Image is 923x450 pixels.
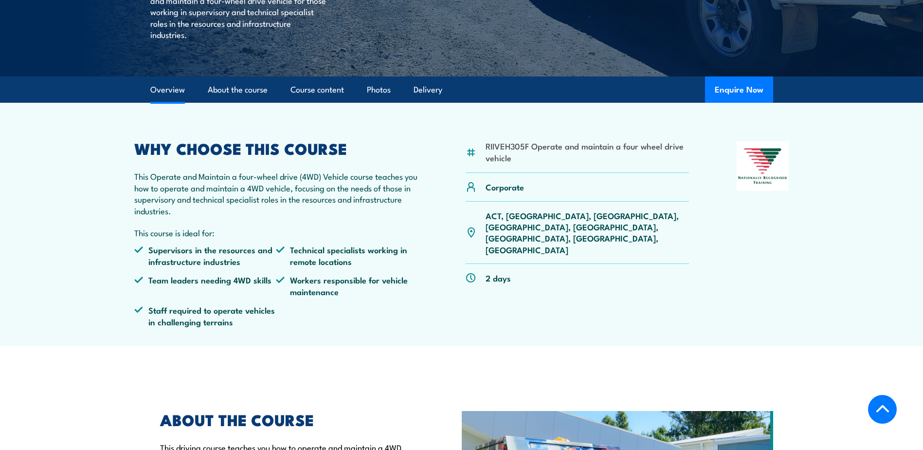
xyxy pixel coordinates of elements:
[486,140,689,163] li: RIIVEH305F Operate and maintain a four wheel drive vehicle
[160,412,417,426] h2: ABOUT THE COURSE
[705,76,773,103] button: Enquire Now
[134,227,418,238] p: This course is ideal for:
[737,141,789,191] img: Nationally Recognised Training logo.
[290,77,344,103] a: Course content
[134,304,276,327] li: Staff required to operate vehicles in challenging terrains
[486,181,524,192] p: Corporate
[414,77,442,103] a: Delivery
[367,77,391,103] a: Photos
[276,274,418,297] li: Workers responsible for vehicle maintenance
[150,77,185,103] a: Overview
[134,274,276,297] li: Team leaders needing 4WD skills
[486,210,689,256] p: ACT, [GEOGRAPHIC_DATA], [GEOGRAPHIC_DATA], [GEOGRAPHIC_DATA], [GEOGRAPHIC_DATA], [GEOGRAPHIC_DATA...
[134,141,418,155] h2: WHY CHOOSE THIS COURSE
[134,244,276,267] li: Supervisors in the resources and infrastructure industries
[134,170,418,216] p: This Operate and Maintain a four-wheel drive (4WD) Vehicle course teaches you how to operate and ...
[208,77,268,103] a: About the course
[486,272,511,283] p: 2 days
[276,244,418,267] li: Technical specialists working in remote locations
